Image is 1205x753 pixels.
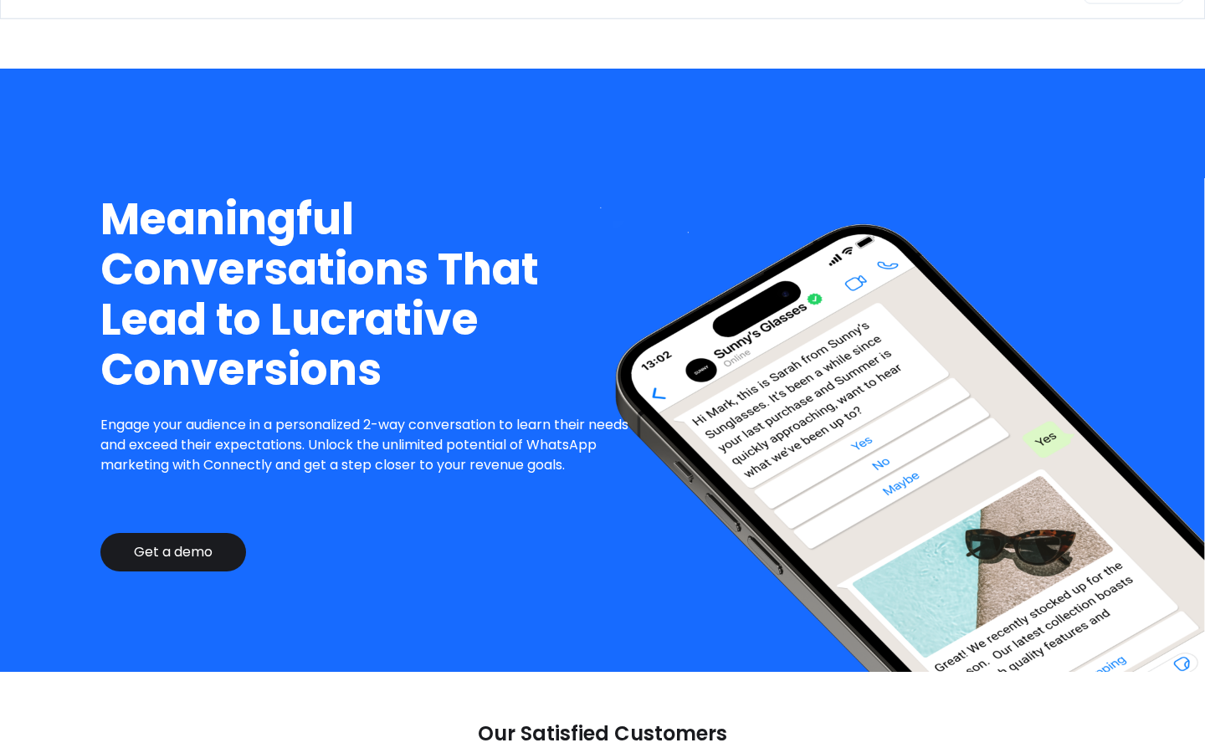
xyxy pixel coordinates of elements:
ul: Language list [33,724,100,747]
div: Get a demo [134,544,213,561]
a: Get a demo [100,533,246,571]
p: Engage your audience in a personalized 2-way conversation to learn their needs and exceed their e... [100,415,642,475]
p: Our Satisfied Customers [478,722,727,745]
aside: Language selected: English [17,724,100,747]
h1: Meaningful Conversations That Lead to Lucrative Conversions [100,194,642,395]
